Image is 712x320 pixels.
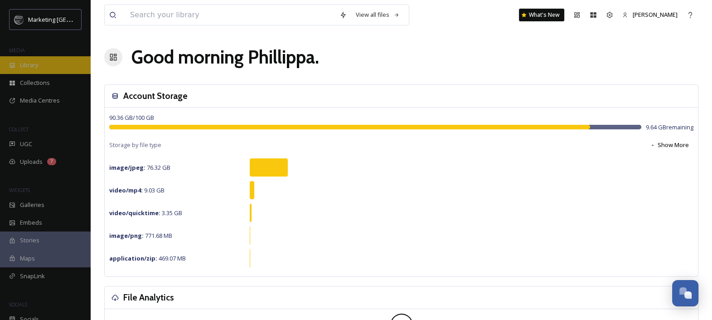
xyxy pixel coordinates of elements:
strong: video/quicktime : [109,209,160,217]
span: SOCIALS [9,301,27,308]
img: MC-Logo-01.svg [15,15,24,24]
button: Show More [645,136,693,154]
span: Uploads [20,158,43,166]
span: Marketing [GEOGRAPHIC_DATA] [28,15,114,24]
button: Open Chat [672,280,698,306]
a: [PERSON_NAME] [618,6,682,24]
strong: image/png : [109,231,144,240]
input: Search your library [126,5,335,25]
h3: Account Storage [123,89,188,103]
h3: File Analytics [123,291,174,304]
span: 3.35 GB [109,209,182,217]
h1: Good morning Phillippa . [131,44,319,71]
span: Library [20,61,38,69]
span: Collections [20,79,50,87]
span: 76.32 GB [109,163,170,172]
span: Galleries [20,201,44,209]
strong: image/jpeg : [109,163,145,172]
span: Storage by file type [109,141,161,149]
span: Embeds [20,218,42,227]
span: 90.36 GB / 100 GB [109,113,154,122]
span: Media Centres [20,96,60,105]
span: [PERSON_NAME] [633,10,678,19]
span: SnapLink [20,272,45,281]
span: 9.03 GB [109,186,165,194]
a: View all files [351,6,404,24]
span: 771.68 MB [109,231,172,240]
span: COLLECT [9,126,29,133]
span: 469.07 MB [109,254,186,262]
span: WIDGETS [9,187,30,193]
strong: video/mp4 : [109,186,143,194]
div: 7 [47,158,56,165]
strong: application/zip : [109,254,157,262]
span: UGC [20,140,32,148]
span: Stories [20,236,39,245]
a: What's New [519,9,564,21]
span: MEDIA [9,47,25,54]
span: 9.64 GB remaining [646,123,693,132]
span: Maps [20,254,35,263]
